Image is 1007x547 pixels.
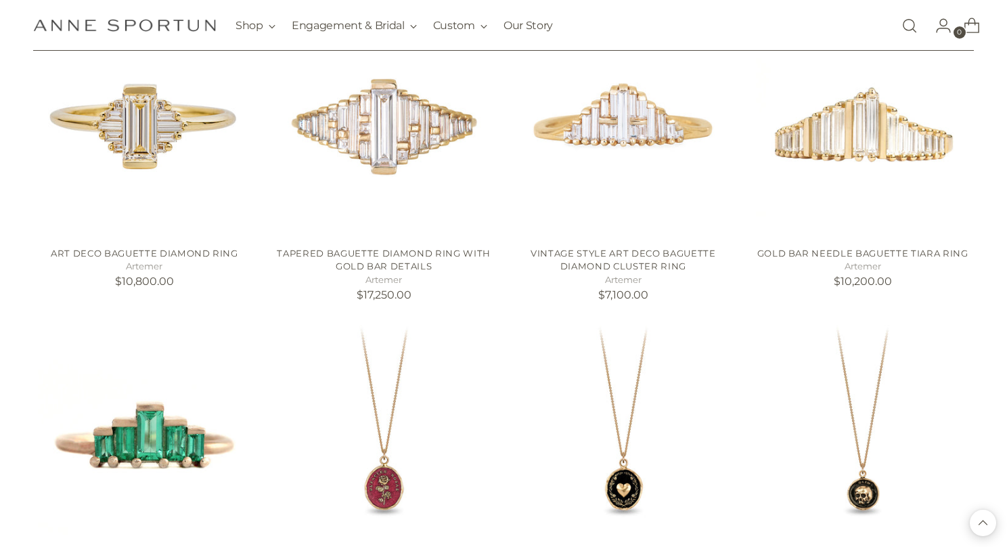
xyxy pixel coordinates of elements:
[598,288,648,301] span: $7,100.00
[757,248,968,259] a: Gold Bar Needle Baguette Tiara Ring
[51,248,238,259] a: Art Deco Baguette Diamond Ring
[954,26,966,39] span: 0
[751,14,974,236] a: Gold Bar Needle Baguette Tiara Ring
[115,275,174,288] span: $10,800.00
[512,273,735,287] h5: Artemer
[433,11,487,41] button: Custom
[896,12,923,39] a: Open search modal
[834,275,892,288] span: $10,200.00
[503,11,553,41] a: Our Story
[357,288,411,301] span: $17,250.00
[236,11,275,41] button: Shop
[531,248,715,272] a: Vintage Style Art Deco Baguette Diamond Cluster Ring
[953,12,980,39] a: Open cart modal
[292,11,417,41] button: Engagement & Bridal
[970,510,996,536] button: Back to top
[924,12,952,39] a: Go to the account page
[273,273,495,287] h5: Artemer
[512,14,735,236] a: Vintage Style Art Deco Baguette Diamond Cluster Ring
[33,19,216,32] a: Anne Sportun Fine Jewellery
[33,260,256,273] h5: Artemer
[277,248,490,272] a: Tapered Baguette Diamond Ring with Gold Bar Details
[33,14,256,236] a: Art Deco Baguette Diamond Ring
[751,260,974,273] h5: Artemer
[273,14,495,236] a: Tapered Baguette Diamond Ring with Gold Bar Details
